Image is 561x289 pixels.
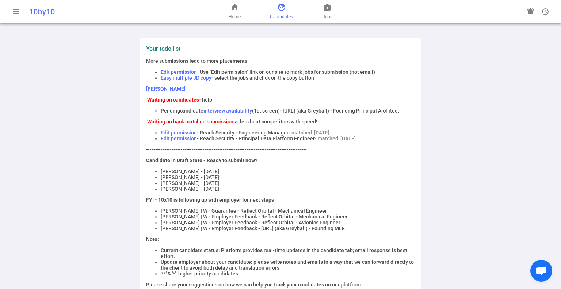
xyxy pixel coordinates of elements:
label: Your todo list [146,45,415,52]
li: Current candidate status: Platform provides real-time updates in the candidate tab; email respons... [161,247,415,259]
span: - help! [199,97,214,103]
a: Edit permission [161,136,197,141]
strong: Note: [146,236,159,242]
span: history [541,7,549,16]
p: ---------------------------------------------------------------------------------------- [146,147,415,152]
span: notifications_active [526,7,535,16]
li: [PERSON_NAME] - [DATE] [161,186,415,192]
p: Please share your suggestions on how we can help you track your candidates on our platform. [146,282,415,288]
strong: Waiting on candidates [147,97,199,103]
span: - Reach Security - Principal Data Platform Engineer [197,136,315,141]
span: Waiting on back matched submissions [147,119,236,125]
li: [PERSON_NAME] - [DATE] [161,168,415,174]
li: [PERSON_NAME] - [DATE] [161,180,415,186]
span: (1st screen) [252,108,280,114]
span: - matched [DATE] [315,136,356,141]
span: - Use "Edit permission" link on our site to mark jobs for submission (not email) [197,69,375,75]
strong: Candidate in Draft State - Ready to submit now? [146,157,257,163]
span: business_center [323,3,332,12]
a: Edit permission [161,130,197,136]
li: Update employer about your candidate: please write notes and emails in a way that we can forward ... [161,259,415,271]
span: - matched [DATE] [289,130,329,136]
li: [PERSON_NAME] - [DATE] [161,174,415,180]
a: Go to see announcements [523,4,538,19]
span: Home [229,13,241,20]
span: face [277,3,286,12]
li: [PERSON_NAME] | W - Employer Feedback - Reflect Orbital - Avionics Engineer [161,220,415,225]
li: [PERSON_NAME] | W - Employer Feedback - Reflect Orbital - Mechanical Engineer [161,214,415,220]
a: [PERSON_NAME] [146,86,186,92]
button: Open menu [9,4,23,19]
span: More submissions lead to more placements! [146,58,249,64]
a: Home [229,3,241,20]
li: '**' & '*': higher priority candidates [161,271,415,277]
span: - Reach Security - Engineering Manager [197,130,289,136]
strong: interview availability [203,108,252,114]
span: candidate [180,108,203,114]
div: 10by10 [29,7,184,16]
li: [PERSON_NAME] | W - Employer Feedback - [URL] (aka Greyball) - Founding MLE [161,225,415,231]
span: - lets beat competitors with speed! [236,119,317,125]
span: Jobs [323,13,332,20]
a: Jobs [323,3,332,20]
span: Edit permission [161,69,197,75]
span: home [230,3,239,12]
strong: FYI - 10x10 is following up with employer for next steps [146,197,274,203]
span: Pending [161,108,180,114]
span: - [URL] (aka Greyball) - Founding Principal Architect [280,108,399,114]
li: [PERSON_NAME] | W - Guarantee - Reflect Orbital - Mechanical Engineer [161,208,415,214]
span: Easy multiple JD copy [161,75,211,81]
span: - select the jobs and click on the copy button [211,75,314,81]
span: menu [12,7,20,16]
span: Candidates [270,13,293,20]
button: Open history [538,4,552,19]
a: Open chat [530,260,552,282]
a: Candidates [270,3,293,20]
